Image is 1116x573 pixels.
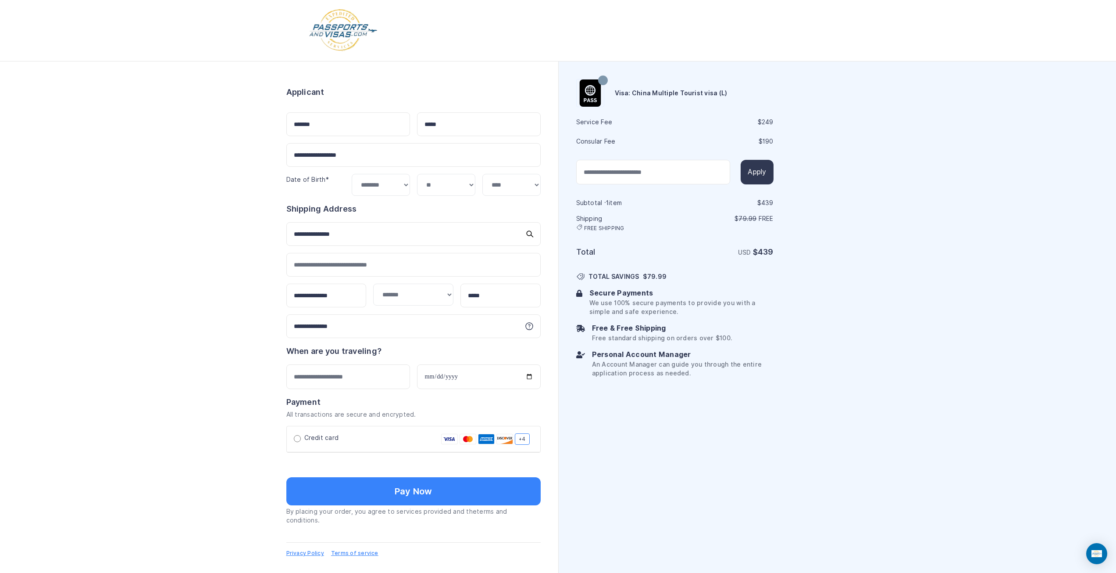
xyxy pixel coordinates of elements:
[441,433,458,445] img: Visa Card
[286,176,329,183] label: Date of Birth*
[460,433,476,445] img: Mastercard
[308,9,378,52] img: Logo
[738,249,751,256] span: USD
[286,410,541,419] p: All transactions are secure and encrypted.
[762,119,774,126] span: 249
[576,198,674,207] h6: Subtotal · item
[576,137,674,146] h6: Consular Fee
[525,322,534,331] svg: More information
[758,247,774,256] span: 439
[759,215,774,222] span: Free
[286,86,324,98] h6: Applicant
[761,199,774,206] span: 439
[741,160,773,184] button: Apply
[304,433,339,442] span: Credit card
[753,247,774,256] strong: $
[606,199,609,206] span: 1
[286,396,541,408] h6: Payment
[576,246,674,258] h6: Total
[515,433,529,445] span: +4
[592,360,774,378] p: An Account Manager can guide you through the entire application process as needed.
[588,272,639,281] span: TOTAL SAVINGS
[478,433,495,445] img: Amex
[576,118,674,126] h6: Service Fee
[577,79,604,107] img: Product Name
[592,350,774,360] h6: Personal Account Manager
[676,137,774,146] div: $
[763,138,774,145] span: 190
[676,198,774,207] div: $
[589,288,774,299] h6: Secure Payments
[286,550,324,557] a: Privacy Policy
[584,225,624,232] span: FREE SHIPPING
[286,477,541,505] button: Pay Now
[331,550,378,557] a: Terms of service
[676,214,774,223] p: $
[1086,543,1107,564] div: Open Intercom Messenger
[576,214,674,232] h6: Shipping
[643,272,667,281] span: $
[496,433,513,445] img: Discover
[647,273,667,280] span: 79.99
[738,215,756,222] span: 79.99
[676,118,774,126] div: $
[615,89,727,97] h6: Visa: China Multiple Tourist visa (L)
[592,323,732,334] h6: Free & Free Shipping
[589,299,774,316] p: We use 100% secure payments to provide you with a simple and safe experience.
[592,334,732,342] p: Free standard shipping on orders over $100.
[286,203,541,215] h6: Shipping Address
[286,507,541,525] p: By placing your order, you agree to services provided and the .
[286,345,382,357] h6: When are you traveling?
